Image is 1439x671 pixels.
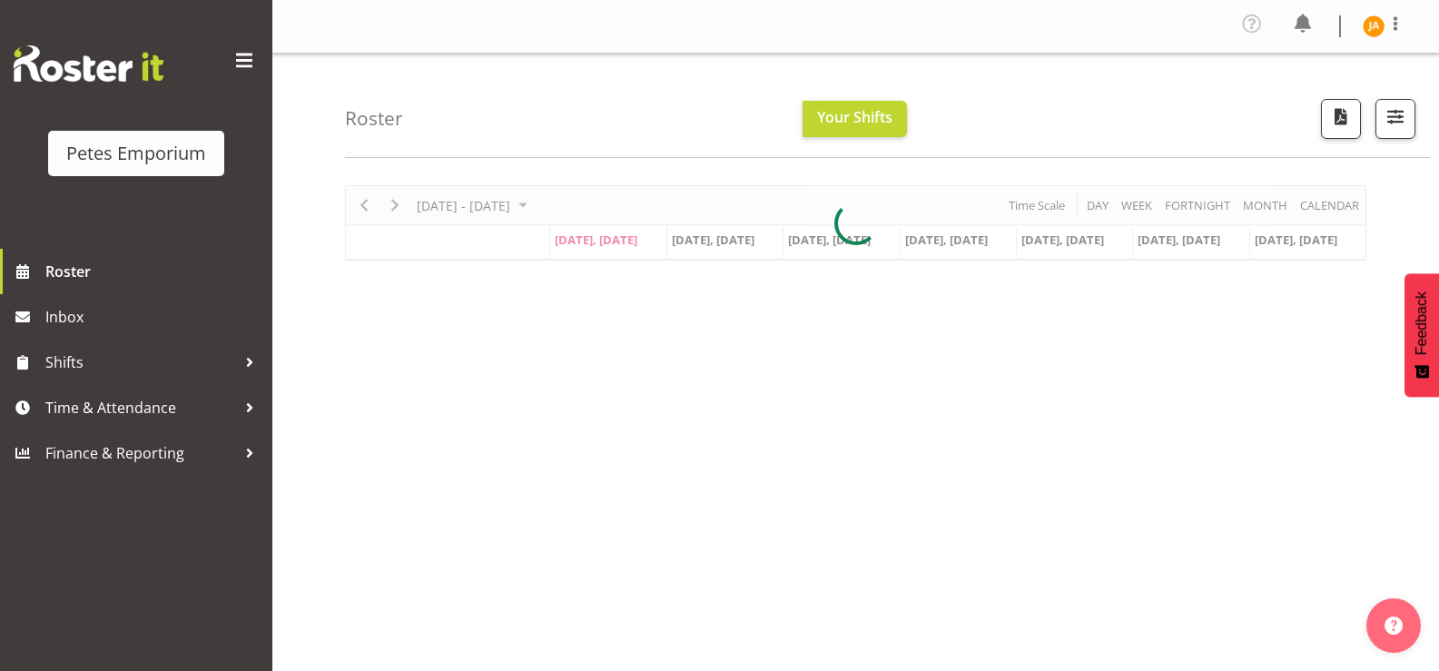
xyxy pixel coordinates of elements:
span: Roster [45,258,263,285]
span: Feedback [1414,291,1430,355]
button: Your Shifts [803,101,907,137]
span: Inbox [45,303,263,331]
span: Time & Attendance [45,394,236,421]
button: Filter Shifts [1375,99,1415,139]
div: Petes Emporium [66,140,206,167]
span: Shifts [45,349,236,376]
button: Feedback - Show survey [1405,273,1439,397]
span: Your Shifts [817,107,892,127]
span: Finance & Reporting [45,439,236,467]
img: help-xxl-2.png [1385,617,1403,635]
img: Rosterit website logo [14,45,163,82]
img: jeseryl-armstrong10788.jpg [1363,15,1385,37]
h4: Roster [345,108,403,129]
button: Download a PDF of the roster according to the set date range. [1321,99,1361,139]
